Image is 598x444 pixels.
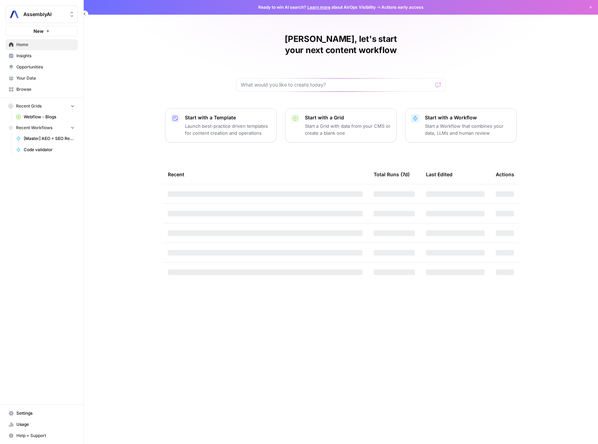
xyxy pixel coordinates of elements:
span: Help + Support [16,432,75,439]
a: Settings [6,408,78,419]
p: Start with a Grid [305,114,391,121]
span: Browse [16,86,75,92]
img: AssemblyAI Logo [8,8,21,21]
button: New [6,26,78,36]
p: Launch best-practice driven templates for content creation and operations [185,123,271,136]
div: Total Runs (7d) [374,165,410,184]
span: Home [16,42,75,48]
button: Start with a TemplateLaunch best-practice driven templates for content creation and operations [165,108,277,142]
span: Recent Workflows [16,125,52,131]
a: [Master] AEO + SEO Refresh [13,133,78,144]
button: Help + Support [6,430,78,441]
span: Recent Grids [16,103,42,109]
a: Opportunities [6,61,78,73]
button: Start with a WorkflowStart a Workflow that combines your data, LLMs and human review [405,108,517,142]
a: Learn more [307,5,330,10]
span: Usage [16,421,75,428]
button: Recent Grids [6,101,78,111]
a: Code validator [13,144,78,155]
p: Start a Grid with data from your CMS or create a blank one [305,123,391,136]
p: Start with a Workflow [425,114,511,121]
span: Insights [16,53,75,59]
span: Opportunities [16,64,75,70]
a: Webflow - Blogs [13,111,78,123]
input: What would you like to create today? [241,81,433,88]
a: Your Data [6,73,78,84]
div: Actions [496,165,514,184]
p: Start a Workflow that combines your data, LLMs and human review [425,123,511,136]
a: Usage [6,419,78,430]
button: Workspace: AssemblyAI [6,6,78,23]
div: Recent [168,165,362,184]
button: Start with a GridStart a Grid with data from your CMS or create a blank one [285,108,397,142]
span: [Master] AEO + SEO Refresh [24,135,75,142]
div: Last Edited [426,165,453,184]
span: New [33,28,44,35]
a: Browse [6,84,78,95]
a: Home [6,39,78,50]
h1: [PERSON_NAME], let's start your next content workflow [236,34,446,56]
button: Recent Workflows [6,123,78,133]
p: Start with a Template [185,114,271,121]
span: AssemblyAI [23,11,66,18]
span: Your Data [16,75,75,81]
span: Webflow - Blogs [24,114,75,120]
span: Actions early access [381,4,424,10]
a: Insights [6,50,78,61]
span: Ready to win AI search? about AirOps Visibility [258,4,376,10]
span: Settings [16,410,75,416]
span: Code validator [24,147,75,153]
